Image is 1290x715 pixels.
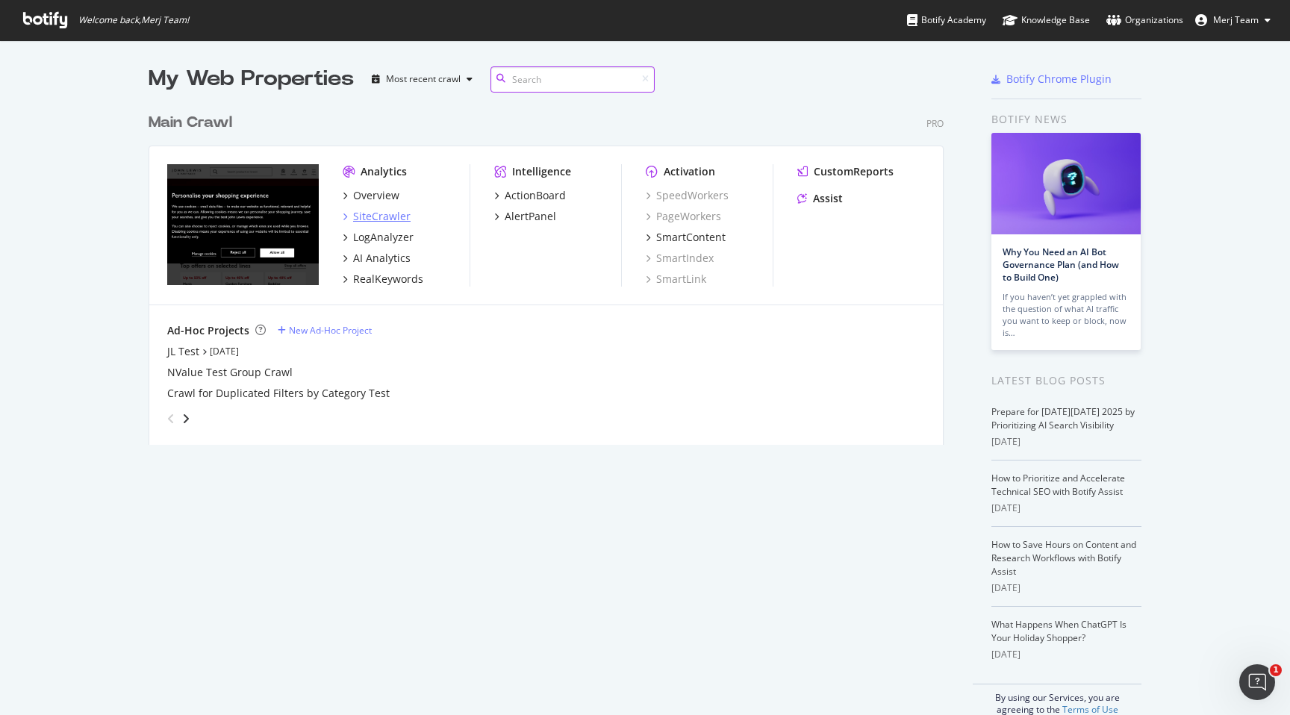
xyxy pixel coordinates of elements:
[278,324,372,337] a: New Ad-Hoc Project
[494,209,556,224] a: AlertPanel
[646,230,726,245] a: SmartContent
[656,230,726,245] div: SmartContent
[490,66,655,93] input: Search
[991,372,1141,389] div: Latest Blog Posts
[353,272,423,287] div: RealKeywords
[991,405,1135,431] a: Prepare for [DATE][DATE] 2025 by Prioritizing AI Search Visibility
[646,188,729,203] a: SpeedWorkers
[78,14,189,26] span: Welcome back, Merj Team !
[991,111,1141,128] div: Botify news
[991,435,1141,449] div: [DATE]
[991,538,1136,578] a: How to Save Hours on Content and Research Workflows with Botify Assist
[1183,8,1283,32] button: Merj Team
[907,13,986,28] div: Botify Academy
[813,191,843,206] div: Assist
[343,209,411,224] a: SiteCrawler
[991,502,1141,515] div: [DATE]
[167,365,293,380] a: NValue Test Group Crawl
[991,133,1141,234] img: Why You Need an AI Bot Governance Plan (and How to Build One)
[991,581,1141,595] div: [DATE]
[149,64,354,94] div: My Web Properties
[161,407,181,431] div: angle-left
[361,164,407,179] div: Analytics
[1213,13,1259,26] span: Merj Team
[797,191,843,206] a: Assist
[353,188,399,203] div: Overview
[512,164,571,179] div: Intelligence
[646,209,721,224] a: PageWorkers
[167,164,319,285] img: johnlewis.com
[646,272,706,287] a: SmartLink
[149,112,238,134] a: Main Crawl
[814,164,894,179] div: CustomReports
[646,251,714,266] a: SmartIndex
[167,386,390,401] a: Crawl for Duplicated Filters by Category Test
[1003,246,1119,284] a: Why You Need an AI Bot Governance Plan (and How to Build One)
[991,472,1125,498] a: How to Prioritize and Accelerate Technical SEO with Botify Assist
[149,112,232,134] div: Main Crawl
[1239,664,1275,700] iframe: Intercom live chat
[366,67,479,91] button: Most recent crawl
[343,230,414,245] a: LogAnalyzer
[353,209,411,224] div: SiteCrawler
[343,188,399,203] a: Overview
[289,324,372,337] div: New Ad-Hoc Project
[1106,13,1183,28] div: Organizations
[1006,72,1112,87] div: Botify Chrome Plugin
[167,344,199,359] a: JL Test
[149,94,956,445] div: grid
[494,188,566,203] a: ActionBoard
[353,251,411,266] div: AI Analytics
[991,648,1141,661] div: [DATE]
[1003,291,1129,339] div: If you haven’t yet grappled with the question of what AI traffic you want to keep or block, now is…
[1003,13,1090,28] div: Knowledge Base
[664,164,715,179] div: Activation
[343,272,423,287] a: RealKeywords
[797,164,894,179] a: CustomReports
[210,345,239,357] a: [DATE]
[386,75,461,84] div: Most recent crawl
[1270,664,1282,676] span: 1
[505,188,566,203] div: ActionBoard
[343,251,411,266] a: AI Analytics
[353,230,414,245] div: LogAnalyzer
[505,209,556,224] div: AlertPanel
[991,618,1127,644] a: What Happens When ChatGPT Is Your Holiday Shopper?
[926,117,944,130] div: Pro
[991,72,1112,87] a: Botify Chrome Plugin
[181,411,191,426] div: angle-right
[167,323,249,338] div: Ad-Hoc Projects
